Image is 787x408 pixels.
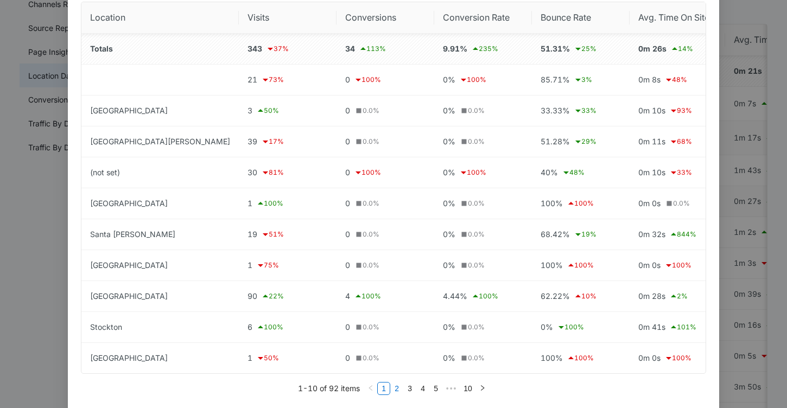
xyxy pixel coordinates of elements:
span: left [367,385,374,391]
td: [GEOGRAPHIC_DATA][PERSON_NAME] [81,126,239,157]
div: 3 [247,104,328,117]
div: 0m 0s [638,259,718,272]
a: 3 [404,382,416,394]
li: 5 [429,382,442,395]
td: (not set) [81,157,239,188]
li: Next Page [476,382,489,395]
div: 19 % [574,228,596,241]
a: 4 [417,382,429,394]
th: Bounce Rate [532,2,630,34]
div: 25 % [574,42,596,55]
div: 10 % [574,290,596,303]
div: 68 % [669,135,692,148]
div: 22 % [261,290,284,303]
div: 34 [345,42,426,55]
div: 0% [443,136,523,148]
div: 4 [345,290,426,303]
div: 100% [541,259,621,272]
div: 100 % [567,352,594,365]
td: [GEOGRAPHIC_DATA] [81,188,239,219]
div: 0.0 % [354,260,379,271]
span: right [479,385,486,391]
div: 50 % [256,104,279,117]
th: Avg. Time On Site [630,2,726,34]
div: 0 [345,197,426,209]
div: 0.0 % [459,229,485,240]
th: Location [81,2,239,34]
button: left [364,382,377,395]
div: 100 % [354,290,381,303]
th: Conversion Rate [434,2,532,34]
div: 0.0 % [354,353,379,364]
div: 100 % [459,73,486,86]
li: 2 [390,382,403,395]
div: 48 % [664,73,687,86]
div: 0m 0s [638,197,718,209]
div: 0.0 % [459,353,485,364]
div: 100 % [256,321,283,334]
div: 0 [345,73,426,86]
div: 33 % [669,166,692,179]
div: 0% [443,166,523,179]
div: 113 % [359,42,386,55]
div: 51.31% [541,42,621,55]
div: 19 [247,228,328,241]
span: Conversions [345,11,417,24]
div: 3 % [574,73,592,86]
div: 75 % [256,259,279,272]
div: 0 [345,321,426,333]
div: 0% [541,321,621,334]
li: Next 5 Pages [442,382,460,395]
div: 1 [247,259,328,272]
div: 0m 8s [638,73,718,86]
div: 33 % [574,104,596,117]
span: Visits [247,11,320,24]
span: ••• [442,382,460,395]
div: 0.0 % [354,137,379,147]
div: 100 % [459,166,486,179]
div: 0m 0s [638,352,718,365]
div: 0m 28s [638,290,718,303]
div: 100 % [354,166,381,179]
div: 0m 41s [638,321,718,334]
span: Avg. Time On Site [638,11,709,24]
a: 2 [391,382,403,394]
div: 0% [443,105,523,117]
a: 5 [430,382,442,394]
li: 3 [403,382,416,395]
li: Previous Page [364,382,377,395]
div: 100 % [256,197,283,210]
td: [GEOGRAPHIC_DATA] [81,281,239,312]
div: 4.44% [443,290,523,303]
div: 0.0 % [459,106,485,116]
div: 81 % [261,166,284,179]
div: 9.91% [443,42,523,55]
div: 844 % [669,228,696,241]
div: 0m 10s [638,104,718,117]
div: 0.0 % [459,260,485,271]
div: 0m 11s [638,135,718,148]
div: 100 % [354,73,381,86]
div: 39 [247,135,328,148]
td: [GEOGRAPHIC_DATA] [81,343,239,373]
li: 10 [460,382,476,395]
div: 30 [247,166,328,179]
div: 73 % [261,73,284,86]
div: 50 % [256,352,279,365]
td: [GEOGRAPHIC_DATA] [81,95,239,126]
div: 48 % [562,166,585,179]
div: 85.71% [541,73,621,86]
a: 10 [460,382,475,394]
div: 0 [345,259,426,271]
li: 4 [416,382,429,395]
div: 100 % [664,352,691,365]
div: 0% [443,321,523,333]
li: 1-10 of 92 items [298,382,360,395]
div: 0% [443,73,523,86]
div: 0% [443,228,523,240]
td: [GEOGRAPHIC_DATA] [81,250,239,281]
td: Stockton [81,312,239,343]
div: 100% [541,197,621,210]
div: 100 % [567,197,594,210]
div: 1 [247,352,328,365]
